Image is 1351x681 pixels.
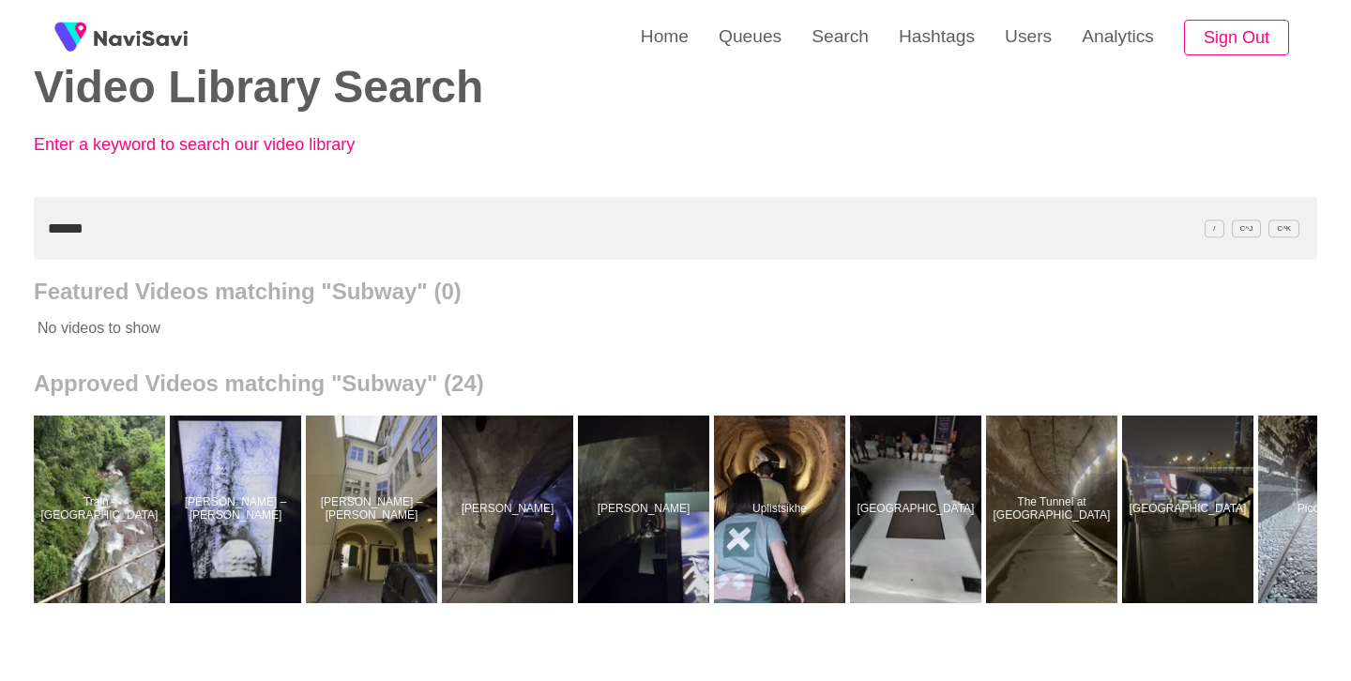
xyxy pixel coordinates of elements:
a: The Tunnel at [GEOGRAPHIC_DATA]The Tunnel at Niagara Parks Power Station [986,416,1122,603]
a: Train - [GEOGRAPHIC_DATA]Train - Srilanka [34,416,170,603]
a: [GEOGRAPHIC_DATA]Auditorio de los Jameos del Agua [850,416,986,603]
p: No videos to show [34,305,1189,352]
a: [PERSON_NAME] – [PERSON_NAME]Tunel Grič – Ulaz Radićeva [306,416,442,603]
h2: Approved Videos matching "Subway" (24) [34,371,1317,397]
span: / [1205,219,1223,237]
button: Sign Out [1184,20,1289,56]
span: C^J [1232,219,1262,237]
a: [PERSON_NAME]Tunel Grič [442,416,578,603]
a: [PERSON_NAME]Tunel Grič [578,416,714,603]
h2: Video Library Search [34,63,647,113]
span: C^K [1268,219,1299,237]
a: [PERSON_NAME] – [PERSON_NAME]Tunel Grič – Ulaz Radićeva [170,416,306,603]
img: fireSpot [47,14,94,61]
img: fireSpot [94,28,188,47]
p: Enter a keyword to search our video library [34,135,447,155]
h2: Featured Videos matching "Subway" (0) [34,279,1317,305]
a: UplistsikheUplistsikhe [714,416,850,603]
a: [GEOGRAPHIC_DATA]Jincheng Square [1122,416,1258,603]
